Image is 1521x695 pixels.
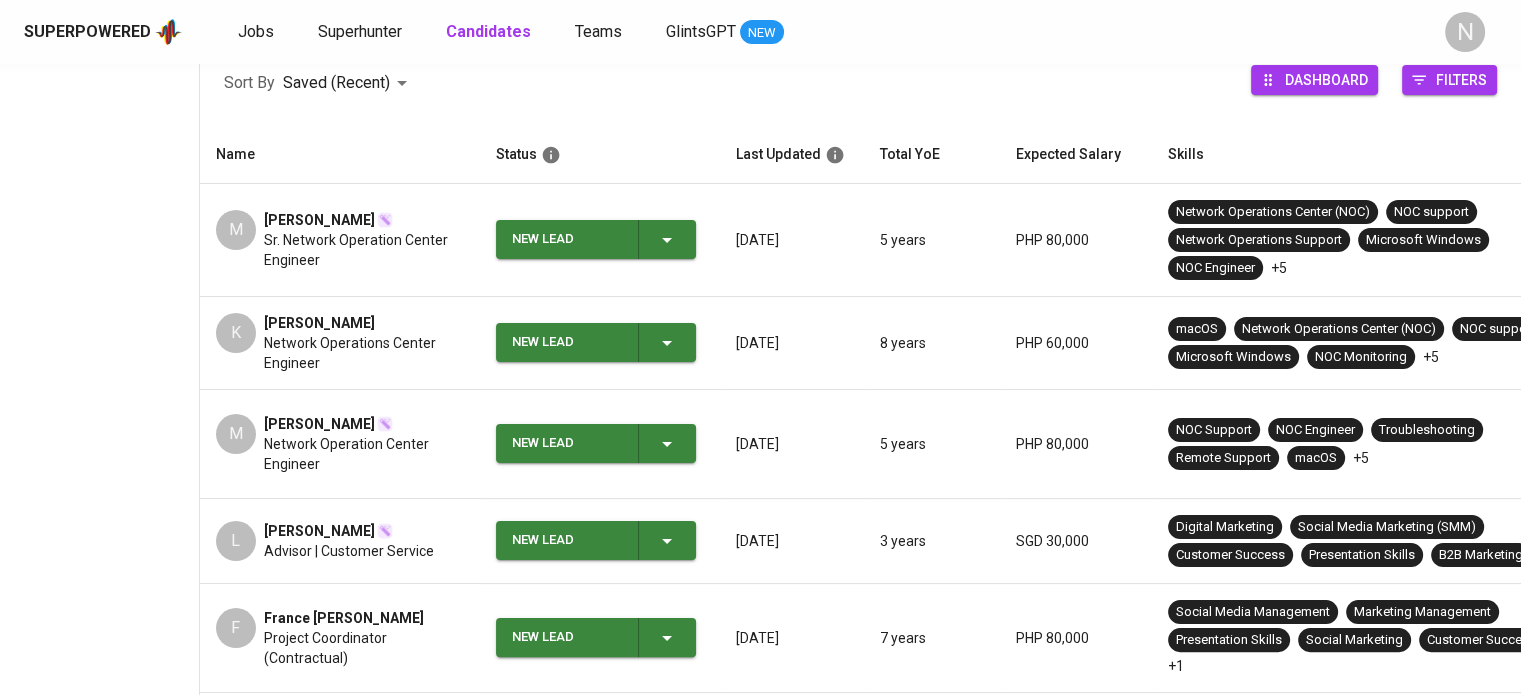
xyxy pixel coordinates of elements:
div: Saved (Recent) [283,65,414,102]
p: 7 years [880,628,984,648]
p: +5 [1423,347,1439,367]
th: Total YoE [864,126,1000,184]
div: M [216,414,256,454]
button: New Lead [496,220,696,259]
p: [DATE] [736,531,848,551]
div: N [1445,12,1485,52]
th: Name [200,126,480,184]
div: M [216,210,256,250]
a: Superhunter [318,20,406,45]
th: Last Updated [720,126,864,184]
a: GlintsGPT NEW [666,20,784,45]
p: Sort By [224,71,275,95]
div: New Lead [512,424,622,463]
div: Marketing Management [1354,603,1491,622]
span: [PERSON_NAME] [264,521,375,541]
a: Superpoweredapp logo [24,17,182,47]
p: PHP 80,000 [1016,230,1136,250]
div: Presentation Skills [1176,631,1282,650]
th: Status [480,126,720,184]
p: 8 years [880,333,984,353]
p: Saved (Recent) [283,71,390,95]
p: 5 years [880,434,984,454]
div: New Lead [512,618,622,657]
div: F [216,608,256,648]
div: macOS [1295,449,1337,468]
p: [DATE] [736,333,848,353]
p: [DATE] [736,628,848,648]
button: New Lead [496,323,696,362]
img: magic_wand.svg [377,416,393,432]
div: NOC Engineer [1276,421,1355,440]
div: Microsoft Windows [1366,231,1481,250]
span: [PERSON_NAME] [264,313,375,333]
div: Digital Marketing [1176,518,1274,537]
span: [PERSON_NAME] [264,210,375,230]
a: Teams [575,20,626,45]
p: PHP 80,000 [1016,434,1136,454]
span: Sr. Network Operation Center Engineer [264,230,464,270]
div: NOC Engineer [1176,259,1255,278]
span: Network Operations Center Engineer [264,333,464,373]
div: Social Media Marketing (SMM) [1298,518,1476,537]
p: 5 years [880,230,984,250]
span: [PERSON_NAME] [264,414,375,434]
div: New Lead [512,220,622,259]
div: Microsoft Windows [1176,348,1291,367]
div: Network Operations Support [1176,231,1342,250]
div: NOC support [1394,203,1469,222]
button: New Lead [496,424,696,463]
button: Filters [1402,65,1497,95]
div: Remote Support [1176,449,1271,468]
p: 3 years [880,531,984,551]
p: +1 [1168,656,1184,676]
button: New Lead [496,521,696,560]
span: NEW [740,23,784,43]
span: Teams [575,22,622,41]
div: macOS [1176,320,1218,339]
img: app logo [155,17,182,47]
span: Dashboard [1285,66,1368,93]
button: Dashboard [1251,65,1378,95]
span: Advisor | Customer Service [264,541,434,561]
div: Social Marketing [1306,631,1403,650]
p: [DATE] [736,230,848,250]
div: Customer Success [1176,546,1285,565]
span: Network Operation Center Engineer [264,434,464,474]
p: SGD 30,000 [1016,531,1136,551]
div: K [216,313,256,353]
p: [DATE] [736,434,848,454]
div: New Lead [512,521,622,560]
span: Superhunter [318,22,402,41]
a: Jobs [238,20,278,45]
button: New Lead [496,618,696,657]
a: Candidates [446,20,535,45]
span: Filters [1436,66,1487,93]
span: France [PERSON_NAME] [264,608,424,628]
span: Project Coordinator (Contractual) [264,628,464,668]
p: +5 [1353,448,1369,468]
div: NOC Support [1176,421,1252,440]
div: Troubleshooting [1379,421,1475,440]
div: Network Operations Center (NOC) [1176,203,1370,222]
p: +5 [1271,258,1287,278]
p: PHP 80,000 [1016,628,1136,648]
div: Presentation Skills [1309,546,1415,565]
div: Superpowered [24,21,151,44]
div: Social Media Management [1176,603,1330,622]
b: Candidates [446,22,531,41]
div: L [216,521,256,561]
span: Jobs [238,22,274,41]
span: GlintsGPT [666,22,736,41]
div: New Lead [512,323,622,362]
img: magic_wand.svg [377,523,393,539]
p: PHP 60,000 [1016,333,1136,353]
div: Network Operations Center (NOC) [1242,320,1436,339]
th: Expected Salary [1000,126,1152,184]
div: NOC Monitoring [1315,348,1407,367]
img: magic_wand.svg [377,212,393,228]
